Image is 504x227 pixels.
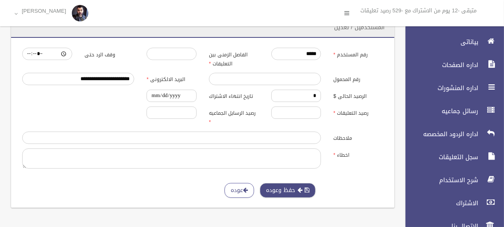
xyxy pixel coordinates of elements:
label: الرصيد الحالى $ [327,90,389,101]
label: البريد الالكترونى [140,73,203,84]
a: شرح الاستخدام [399,171,504,189]
a: اداره المنشورات [399,79,504,97]
span: اداره الصفحات [399,61,481,69]
label: تاريخ انتهاء الاشتراك [203,90,265,101]
label: رقم المحمول [327,73,389,84]
span: اداره الردود المخصصه [399,130,481,138]
label: اخطاء [327,148,389,160]
a: اداره الصفحات [399,56,504,74]
span: سجل التعليقات [399,153,481,161]
a: سجل التعليقات [399,148,504,166]
span: الاشتراك [399,199,481,207]
a: عوده [225,183,254,198]
p: [PERSON_NAME] [22,8,66,14]
span: اداره المنشورات [399,84,481,92]
label: ملاحظات [327,132,389,143]
label: وقف الرد حتى [78,48,141,59]
a: رسائل جماعيه [399,102,504,120]
button: حفظ وعوده [260,183,316,198]
label: رقم المستخدم [327,48,389,59]
a: اداره الردود المخصصه [399,125,504,143]
a: بياناتى [399,33,504,51]
span: بياناتى [399,38,481,46]
span: شرح الاستخدام [399,176,481,184]
a: الاشتراك [399,194,504,212]
label: رصيد التعليقات [327,107,389,118]
span: رسائل جماعيه [399,107,481,115]
label: الفاصل الزمنى بين التعليقات [203,48,265,68]
label: رصيد الرسايل الجماعيه [203,107,265,127]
